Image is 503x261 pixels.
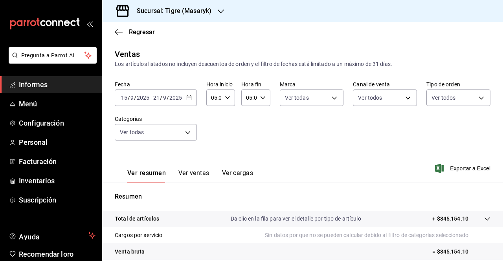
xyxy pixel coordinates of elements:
font: Cargos por servicio [115,232,163,238]
font: Sin datos por que no se pueden calcular debido al filtro de categorías seleccionado [265,232,468,238]
a: Pregunta a Parrot AI [6,57,97,65]
font: Ver todas [285,95,309,101]
input: ---- [136,95,150,101]
font: Pregunta a Parrot AI [21,52,75,58]
font: Personal [19,138,48,146]
font: Hora inicio [206,81,233,88]
font: Ver cargas [222,169,253,177]
font: / [167,95,169,101]
font: Informes [19,80,48,89]
font: Canal de venta [353,81,390,88]
font: Menú [19,100,37,108]
input: -- [153,95,160,101]
button: Pregunta a Parrot AI [9,47,97,64]
font: Ver todas [120,129,144,135]
font: = $845,154.10 [432,248,468,255]
font: + $845,154.10 [432,215,468,222]
font: Total de artículos [115,215,159,222]
input: ---- [169,95,182,101]
font: Resumen [115,193,142,200]
button: Exportar a Excel [437,164,490,173]
font: Regresar [129,28,155,36]
font: - [151,95,152,101]
font: / [128,95,130,101]
font: Ayuda [19,233,40,241]
font: Venta bruta [115,248,145,255]
font: Hora fin [241,81,261,88]
font: Facturación [19,157,57,166]
font: Da clic en la fila para ver el detalle por tipo de artículo [231,215,361,222]
font: Los artículos listados no incluyen descuentos de orden y el filtro de fechas está limitado a un m... [115,61,392,67]
font: Ver resumen [127,169,166,177]
input: -- [121,95,128,101]
div: pestañas de navegación [127,169,253,183]
font: / [134,95,136,101]
font: Ver todos [431,95,455,101]
font: Inventarios [19,177,55,185]
font: Ver todos [358,95,382,101]
input: -- [163,95,167,101]
font: Marca [280,81,296,88]
button: abrir_cajón_menú [86,20,93,27]
font: Exportar a Excel [450,165,490,172]
font: Suscripción [19,196,56,204]
button: Regresar [115,28,155,36]
font: / [160,95,162,101]
font: Ver ventas [178,169,209,177]
input: -- [130,95,134,101]
font: Configuración [19,119,64,127]
font: Recomendar loro [19,250,73,258]
font: Ventas [115,49,140,59]
font: Tipo de orden [426,81,460,88]
font: Categorías [115,116,142,122]
font: Fecha [115,81,130,88]
font: Sucursal: Tigre (Masaryk) [137,7,211,15]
